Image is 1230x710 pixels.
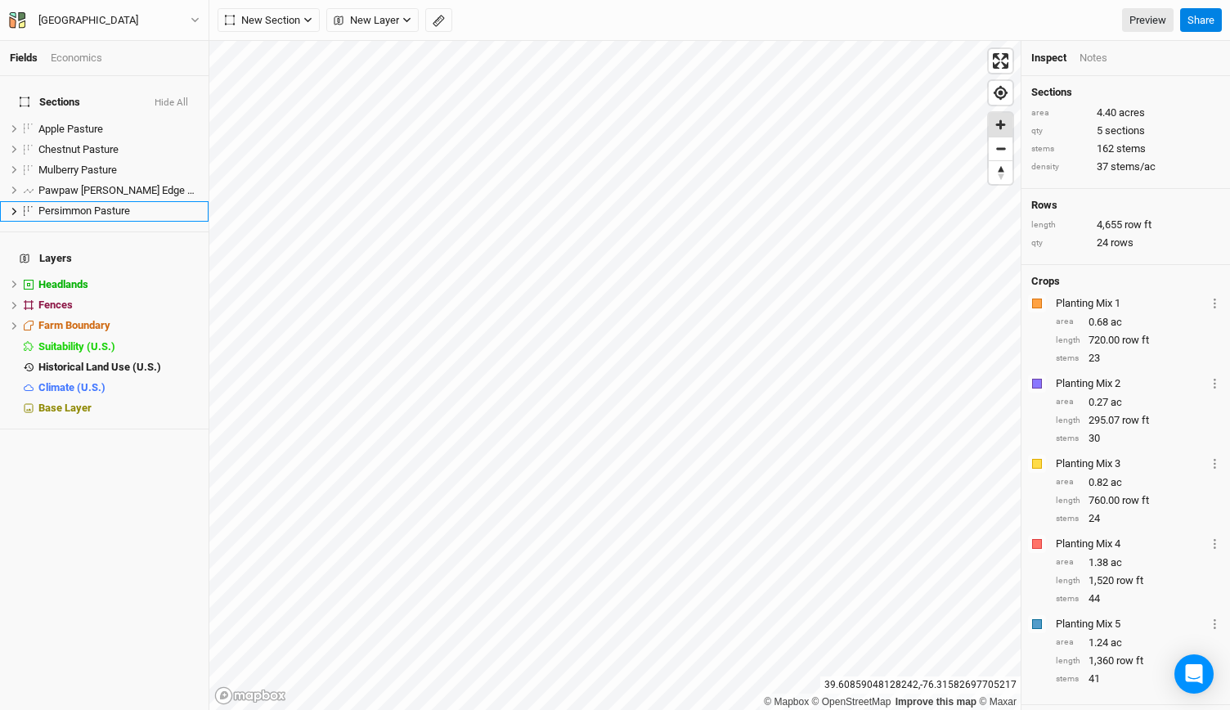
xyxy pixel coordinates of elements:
[1056,351,1220,366] div: 23
[38,340,115,353] span: Suitability (U.S.)
[38,12,138,29] div: [GEOGRAPHIC_DATA]
[1056,636,1080,649] div: area
[1031,161,1089,173] div: density
[1056,672,1220,686] div: 41
[1056,475,1220,490] div: 0.82
[1056,376,1206,391] div: Planting Mix 2
[989,81,1012,105] span: Find my location
[38,204,130,217] span: Persimmon Pasture
[1111,160,1156,174] span: stems/ac
[20,96,80,109] span: Sections
[1031,160,1220,174] div: 37
[38,123,103,135] span: Apple Pasture
[1031,125,1089,137] div: qty
[1122,8,1174,33] a: Preview
[1056,673,1080,685] div: stems
[1056,353,1080,365] div: stems
[1111,636,1122,650] span: ac
[1031,199,1220,212] h4: Rows
[10,52,38,64] a: Fields
[1210,294,1220,312] button: Crop Usage
[1056,511,1220,526] div: 24
[1056,315,1220,330] div: 0.68
[1111,475,1122,490] span: ac
[989,49,1012,73] button: Enter fullscreen
[1056,495,1080,507] div: length
[38,12,138,29] div: Friends Falls Creek Farm
[1056,456,1206,471] div: Planting Mix 3
[1210,454,1220,473] button: Crop Usage
[1056,537,1206,551] div: Planting Mix 4
[1056,395,1220,410] div: 0.27
[1111,395,1122,410] span: ac
[1125,218,1151,232] span: row ft
[989,137,1012,160] button: Zoom out
[1210,614,1220,633] button: Crop Usage
[1056,655,1080,667] div: length
[38,143,199,156] div: Chestnut Pasture
[1031,236,1220,250] div: 24
[1056,431,1220,446] div: 30
[38,164,199,177] div: Mulberry Pasture
[1031,219,1089,231] div: length
[1031,218,1220,232] div: 4,655
[764,696,809,708] a: Mapbox
[38,299,199,312] div: Fences
[218,8,320,33] button: New Section
[1031,124,1220,138] div: 5
[1031,106,1220,120] div: 4.40
[38,184,199,197] div: Pawpaw Woods Edge Row
[1056,396,1080,408] div: area
[896,696,976,708] a: Improve this map
[1210,374,1220,393] button: Crop Usage
[1116,142,1146,156] span: stems
[8,11,200,29] button: [GEOGRAPHIC_DATA]
[38,143,119,155] span: Chestnut Pasture
[425,8,452,33] button: Shortcut: M
[1056,296,1206,311] div: Planting Mix 1
[38,361,161,373] span: Historical Land Use (U.S.)
[38,402,199,415] div: Base Layer
[38,381,105,393] span: Climate (U.S.)
[1056,575,1080,587] div: length
[1111,236,1133,250] span: rows
[1056,654,1220,668] div: 1,360
[1056,593,1080,605] div: stems
[10,242,199,275] h4: Layers
[1056,433,1080,445] div: stems
[225,12,300,29] span: New Section
[820,676,1021,694] div: 39.60859048128242 , -76.31582697705217
[1056,335,1080,347] div: length
[1119,106,1145,120] span: acres
[38,402,92,414] span: Base Layer
[1105,124,1145,138] span: sections
[1031,107,1089,119] div: area
[334,12,399,29] span: New Layer
[214,686,286,705] a: Mapbox logo
[38,204,199,218] div: Persimmon Pasture
[38,319,199,332] div: Farm Boundary
[1056,413,1220,428] div: 295.07
[1031,86,1220,99] h4: Sections
[51,51,102,65] div: Economics
[1056,415,1080,427] div: length
[154,97,189,109] button: Hide All
[209,41,1021,710] canvas: Map
[38,340,199,353] div: Suitability (U.S.)
[38,164,117,176] span: Mulberry Pasture
[1031,51,1066,65] div: Inspect
[979,696,1017,708] a: Maxar
[38,381,199,394] div: Climate (U.S.)
[1056,573,1220,588] div: 1,520
[1122,413,1149,428] span: row ft
[989,161,1012,184] span: Reset bearing to north
[1111,555,1122,570] span: ac
[1056,513,1080,525] div: stems
[1056,556,1080,568] div: area
[1056,555,1220,570] div: 1.38
[1031,237,1089,249] div: qty
[1056,617,1206,631] div: Planting Mix 5
[38,184,208,196] span: Pawpaw [PERSON_NAME] Edge Row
